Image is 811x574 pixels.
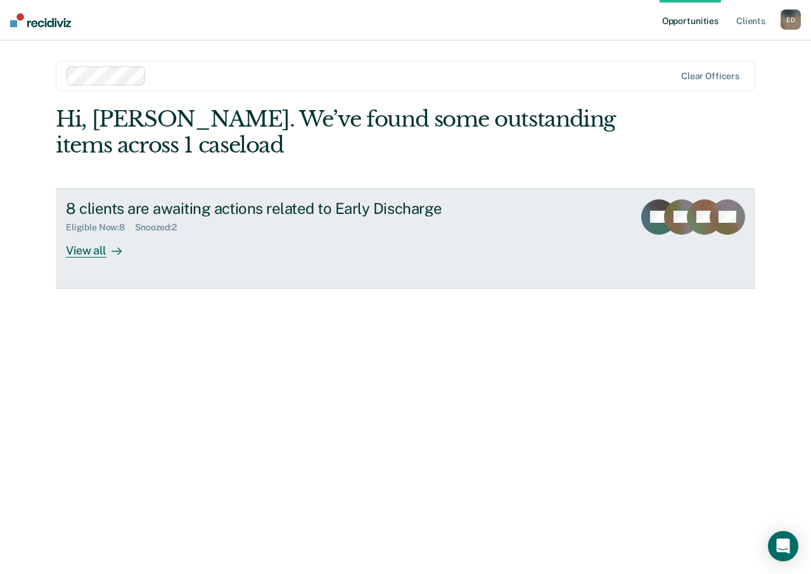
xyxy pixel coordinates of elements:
img: Recidiviz [10,13,71,27]
div: View all [66,233,137,258]
button: ED [781,9,801,30]
div: Eligible Now : 8 [66,222,135,233]
div: Hi, [PERSON_NAME]. We’ve found some outstanding items across 1 caseload [56,106,615,158]
div: Open Intercom Messenger [768,531,798,561]
div: E D [781,9,801,30]
div: 8 clients are awaiting actions related to Early Discharge [66,199,511,218]
div: Clear officers [681,71,739,82]
div: Snoozed : 2 [135,222,187,233]
a: 8 clients are awaiting actions related to Early DischargeEligible Now:8Snoozed:2View all [56,189,755,289]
